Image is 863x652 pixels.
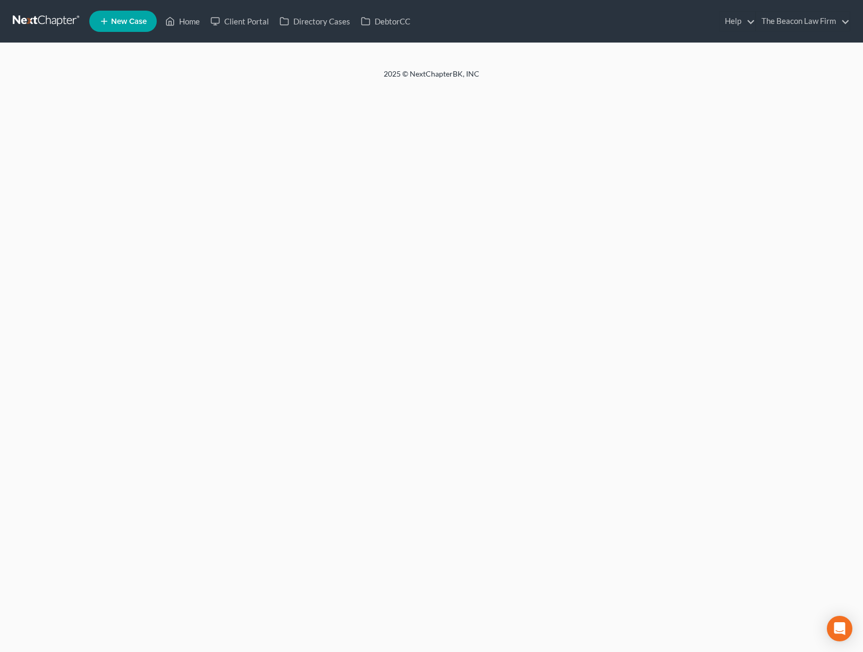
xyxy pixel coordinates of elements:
div: 2025 © NextChapterBK, INC [129,69,734,88]
a: Help [720,12,755,31]
a: Directory Cases [274,12,356,31]
div: Open Intercom Messenger [827,616,852,641]
a: DebtorCC [356,12,416,31]
a: Client Portal [205,12,274,31]
a: Home [160,12,205,31]
new-legal-case-button: New Case [89,11,157,32]
a: The Beacon Law Firm [756,12,850,31]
